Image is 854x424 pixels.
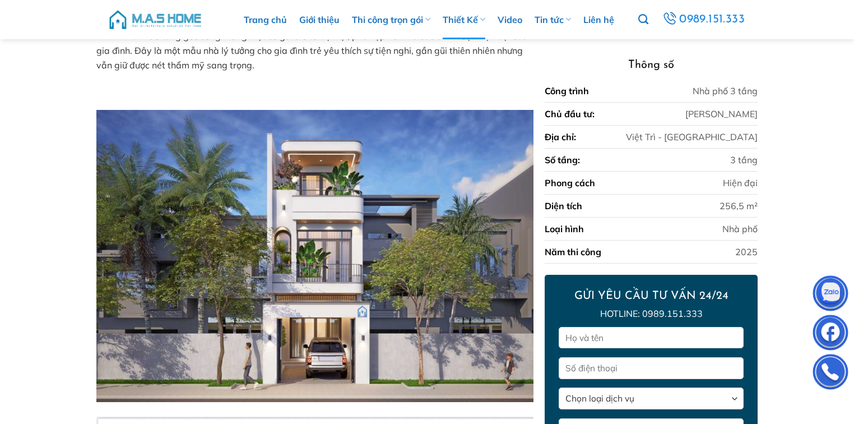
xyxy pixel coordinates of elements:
[545,245,601,259] div: Năm thi công
[545,84,589,98] div: Công trình
[545,222,584,236] div: Loại hình
[626,130,758,144] div: Việt Trì - [GEOGRAPHIC_DATA]
[722,222,758,236] div: Nhà phố
[559,289,744,303] h2: GỬI YÊU CẦU TƯ VẤN 24/24
[723,176,758,190] div: Hiện đại
[559,327,744,349] input: Họ và tên
[545,130,576,144] div: Địa chỉ:
[96,110,533,402] img: Nhà phố 3 tầng - Anh Tuân - Phú Thọ 13
[735,245,758,259] div: 2025
[545,153,580,167] div: Số tầng:
[730,153,758,167] div: 3 tầng
[814,357,847,390] img: Phone
[685,107,758,121] div: [PERSON_NAME]
[545,56,758,74] h3: Thông số
[559,357,744,379] input: Số điện thoại
[559,307,744,321] p: Hotline: 0989.151.333
[693,84,758,98] div: Nhà phố 3 tầng
[720,199,758,213] div: 256,5 m²
[814,278,847,312] img: Zalo
[545,107,595,121] div: Chủ đầu tư:
[678,10,748,30] span: 0989.151.333
[108,3,203,36] img: M.A.S HOME – Tổng Thầu Thiết Kế Và Xây Nhà Trọn Gói
[814,317,847,351] img: Facebook
[638,8,648,31] a: Tìm kiếm
[545,176,595,190] div: Phong cách
[545,199,582,213] div: Diện tích
[658,9,749,30] a: 0989.151.333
